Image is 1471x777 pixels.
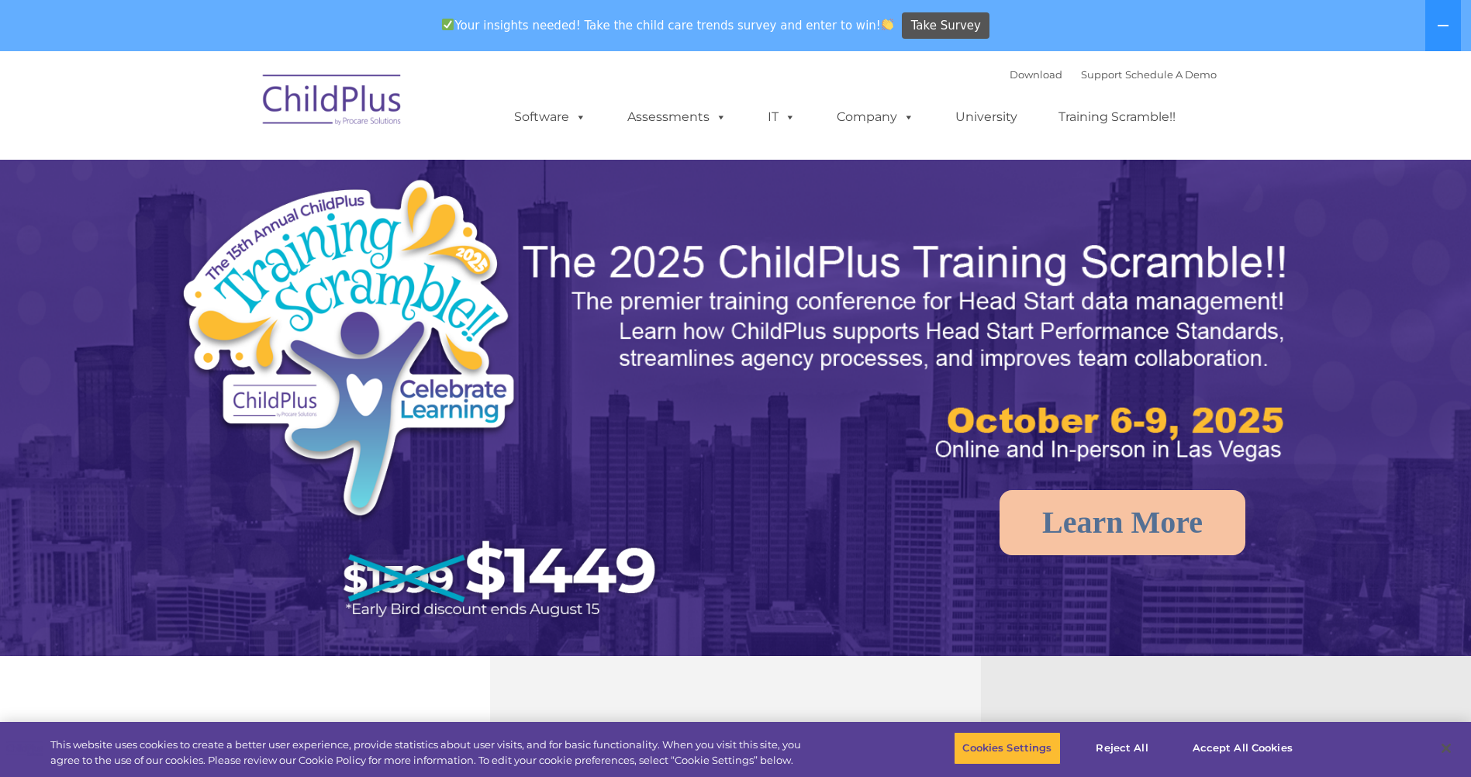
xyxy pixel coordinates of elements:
[1184,732,1301,765] button: Accept All Cookies
[216,166,281,178] span: Phone number
[50,737,809,768] div: This website uses cookies to create a better user experience, provide statistics about user visit...
[882,19,893,30] img: 👏
[1125,68,1217,81] a: Schedule A Demo
[1000,490,1245,555] a: Learn More
[216,102,263,114] span: Last name
[1429,731,1463,765] button: Close
[821,102,930,133] a: Company
[1081,68,1122,81] a: Support
[255,64,410,141] img: ChildPlus by Procare Solutions
[442,19,454,30] img: ✅
[940,102,1033,133] a: University
[499,102,602,133] a: Software
[612,102,742,133] a: Assessments
[1010,68,1062,81] a: Download
[1043,102,1191,133] a: Training Scramble!!
[1010,68,1217,81] font: |
[954,732,1060,765] button: Cookies Settings
[752,102,811,133] a: IT
[1074,732,1171,765] button: Reject All
[911,12,981,40] span: Take Survey
[902,12,989,40] a: Take Survey
[436,10,900,40] span: Your insights needed! Take the child care trends survey and enter to win!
